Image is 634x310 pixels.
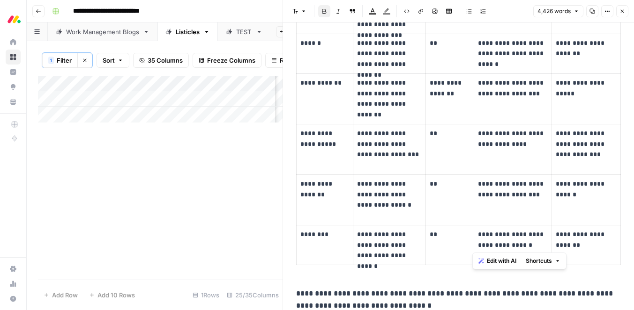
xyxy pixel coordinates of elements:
span: Filter [57,56,72,65]
button: Workspace: Monday.com [6,7,21,31]
span: Add 10 Rows [97,290,135,300]
button: Add Row [38,288,83,303]
a: Listicles [157,22,218,41]
img: Monday.com Logo [6,11,22,28]
button: 4,426 words [533,5,583,17]
span: Add Row [52,290,78,300]
div: Listicles [176,27,200,36]
button: Shortcuts [522,255,564,267]
button: Add 10 Rows [83,288,141,303]
button: 35 Columns [133,53,189,68]
span: 1 [50,57,52,64]
a: Insights [6,65,21,79]
a: Work Management Blogs [48,22,157,41]
span: Freeze Columns [207,56,255,65]
span: Sort [103,56,115,65]
div: 1 Rows [189,288,223,303]
a: Settings [6,261,21,276]
button: Edit with AI [475,255,520,267]
a: Home [6,35,21,50]
div: 1 [48,57,54,64]
div: Work Management Blogs [66,27,139,36]
a: Your Data [6,94,21,109]
div: TEST [236,27,252,36]
button: Freeze Columns [193,53,261,68]
span: Shortcuts [526,257,552,265]
a: TEST [218,22,270,41]
button: Row Height [265,53,320,68]
span: Edit with AI [487,257,516,265]
a: Browse [6,50,21,65]
a: Opportunities [6,79,21,94]
span: 35 Columns [148,56,183,65]
button: 1Filter [42,53,77,68]
button: Help + Support [6,291,21,306]
span: 4,426 words [537,7,571,15]
a: Usage [6,276,21,291]
button: Sort [97,53,129,68]
div: 25/35 Columns [223,288,283,303]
